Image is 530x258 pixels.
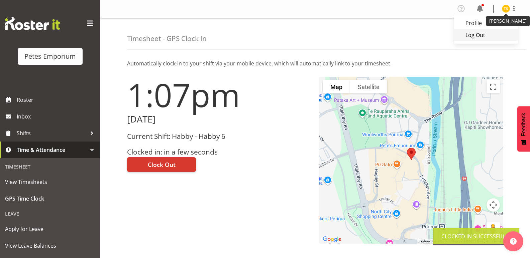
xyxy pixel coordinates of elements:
[419,239,447,244] button: Keyboard shortcuts
[17,128,87,138] span: Shifts
[127,35,207,42] h4: Timesheet - GPS Clock In
[5,17,60,30] img: Rosterit website logo
[127,148,311,156] h3: Clocked in: in a few seconds
[2,190,99,207] a: GPS Time Clock
[148,160,176,169] span: Clock Out
[2,221,99,237] a: Apply for Leave
[2,160,99,174] div: Timesheet
[487,222,500,236] button: Drag Pegman onto the map to open Street View
[454,29,518,41] a: Log Out
[2,174,99,190] a: View Timesheets
[454,17,518,29] a: Profile
[487,80,500,93] button: Toggle fullscreen view
[127,114,311,124] h2: [DATE]
[127,77,311,113] h1: 1:07pm
[24,51,76,61] div: Petes Emporium
[510,238,517,245] img: help-xxl-2.png
[487,198,500,212] button: Map camera controls
[5,224,95,234] span: Apply for Leave
[321,235,343,244] img: Google
[17,95,97,105] span: Roster
[127,133,311,140] h3: Current Shift: Habby - Habby 6
[5,177,95,187] span: View Timesheets
[17,145,87,155] span: Time & Attendance
[521,113,527,136] span: Feedback
[17,111,97,121] span: Inbox
[2,237,99,254] a: View Leave Balances
[323,80,350,93] button: Show street map
[127,157,196,172] button: Clock Out
[517,106,530,152] button: Feedback - Show survey
[441,232,511,240] div: Clocked in Successfully
[350,80,387,93] button: Show satellite imagery
[127,59,503,67] p: Automatically clock-in to your shift via your mobile device, which will automatically link to you...
[321,235,343,244] a: Open this area in Google Maps (opens a new window)
[502,5,510,13] img: tamara-straker11292.jpg
[2,207,99,221] div: Leave
[5,194,95,204] span: GPS Time Clock
[5,241,95,251] span: View Leave Balances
